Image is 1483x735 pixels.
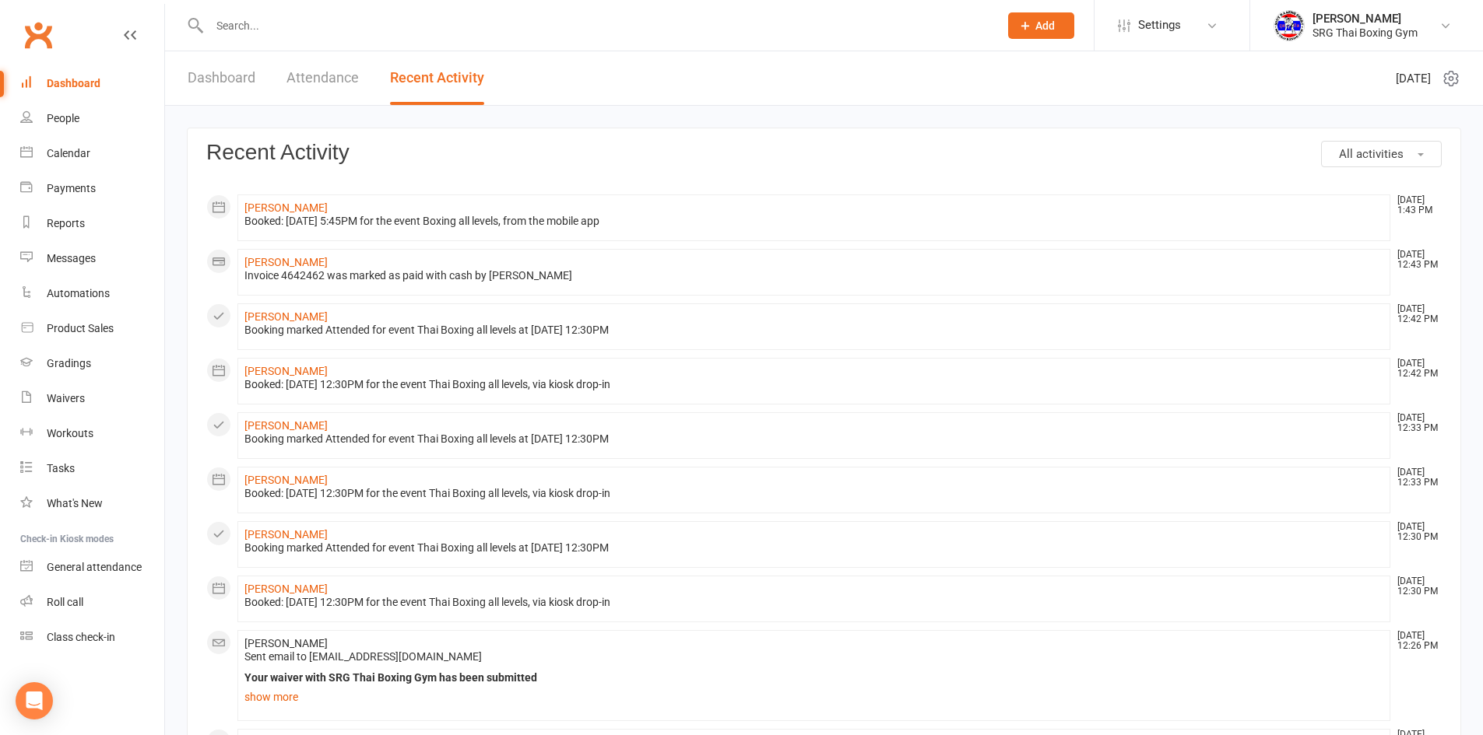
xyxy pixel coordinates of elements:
[1390,195,1441,215] time: [DATE] 1:43 PM
[244,310,328,323] a: [PERSON_NAME]
[20,451,164,486] a: Tasks
[1390,250,1441,270] time: [DATE] 12:43 PM
[47,497,103,509] div: What's New
[1390,576,1441,597] time: [DATE] 12:30 PM
[47,357,91,369] div: Gradings
[47,287,110,299] div: Automations
[20,381,164,416] a: Waivers
[286,51,359,105] a: Attendance
[47,631,115,643] div: Class check-in
[244,686,1383,708] a: show more
[20,276,164,311] a: Automations
[244,596,1383,609] div: Booked: [DATE] 12:30PM for the event Thai Boxing all levels, via kiosk drop-in
[1390,467,1441,488] time: [DATE] 12:33 PM
[1390,359,1441,379] time: [DATE] 12:42 PM
[20,486,164,521] a: What's New
[20,171,164,206] a: Payments
[1138,8,1181,43] span: Settings
[47,462,75,474] div: Tasks
[244,637,328,649] span: [PERSON_NAME]
[20,66,164,101] a: Dashboard
[20,550,164,585] a: General attendance kiosk mode
[244,650,482,663] span: Sent email to [EMAIL_ADDRESS][DOMAIN_NAME]
[47,392,85,404] div: Waivers
[244,432,1383,446] div: Booking marked Attended for event Thai Boxing all levels at [DATE] 12:30PM
[47,322,114,334] div: Product Sales
[244,671,1383,684] div: Your waiver with SRG Thai Boxing Gym has been submitted
[188,51,255,105] a: Dashboard
[244,528,328,541] a: [PERSON_NAME]
[1339,147,1404,161] span: All activities
[20,101,164,136] a: People
[20,136,164,171] a: Calendar
[20,206,164,241] a: Reports
[20,241,164,276] a: Messages
[47,596,83,608] div: Roll call
[244,541,1383,555] div: Booking marked Attended for event Thai Boxing all levels at [DATE] 12:30PM
[1008,12,1074,39] button: Add
[20,311,164,346] a: Product Sales
[206,141,1442,165] h3: Recent Activity
[244,269,1383,282] div: Invoice 4642462 was marked as paid with cash by [PERSON_NAME]
[47,252,96,264] div: Messages
[1390,631,1441,651] time: [DATE] 12:26 PM
[20,346,164,381] a: Gradings
[20,620,164,655] a: Class kiosk mode
[20,585,164,620] a: Roll call
[1396,69,1431,88] span: [DATE]
[1035,19,1055,32] span: Add
[1321,141,1442,167] button: All activities
[1274,10,1305,41] img: thumb_image1718682644.png
[244,201,328,214] a: [PERSON_NAME]
[1390,304,1441,324] time: [DATE] 12:42 PM
[1313,26,1418,40] div: SRG Thai Boxing Gym
[244,487,1383,500] div: Booked: [DATE] 12:30PM for the event Thai Boxing all levels, via kiosk drop-in
[47,561,142,573] div: General attendance
[47,427,93,439] div: Workouts
[1313,12,1418,26] div: [PERSON_NAME]
[244,256,328,268] a: [PERSON_NAME]
[244,324,1383,337] div: Booking marked Attended for event Thai Boxing all levels at [DATE] 12:30PM
[244,419,328,432] a: [PERSON_NAME]
[47,217,85,229] div: Reports
[244,474,328,486] a: [PERSON_NAME]
[205,15,988,37] input: Search...
[20,416,164,451] a: Workouts
[1390,413,1441,433] time: [DATE] 12:33 PM
[244,215,1383,228] div: Booked: [DATE] 5:45PM for the event Boxing all levels, from the mobile app
[47,77,100,89] div: Dashboard
[16,682,53,719] div: Open Intercom Messenger
[390,51,484,105] a: Recent Activity
[244,365,328,377] a: [PERSON_NAME]
[244,378,1383,391] div: Booked: [DATE] 12:30PM for the event Thai Boxing all levels, via kiosk drop-in
[47,147,90,159] div: Calendar
[19,16,58,54] a: Clubworx
[47,112,79,124] div: People
[244,583,328,595] a: [PERSON_NAME]
[47,182,96,194] div: Payments
[1390,522,1441,542] time: [DATE] 12:30 PM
